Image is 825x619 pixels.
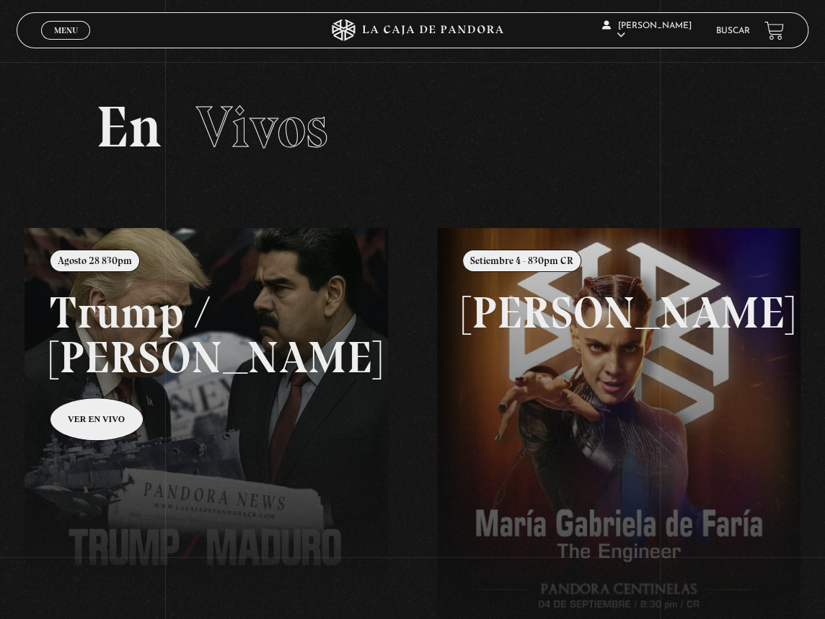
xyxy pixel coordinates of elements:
[196,92,328,162] span: Vivos
[54,26,78,35] span: Menu
[96,98,730,156] h2: En
[764,21,784,40] a: View your shopping cart
[49,38,83,48] span: Cerrar
[602,22,692,40] span: [PERSON_NAME]
[716,27,750,35] a: Buscar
